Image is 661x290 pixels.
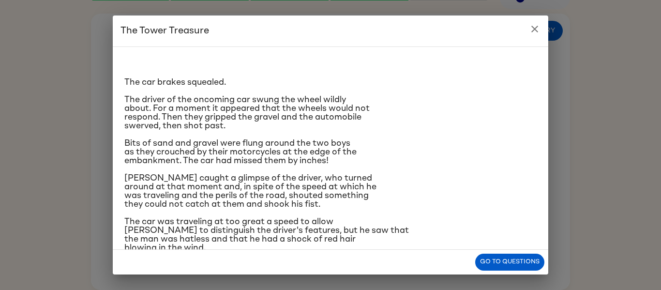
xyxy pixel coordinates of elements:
span: Bits of sand and gravel were flung around the two boys as they crouched by their motorcycles at t... [124,139,357,165]
button: Go to questions [475,254,544,271]
span: The car was traveling at too great a speed to allow [PERSON_NAME] to distinguish the driver's fea... [124,217,409,252]
span: [PERSON_NAME] caught a glimpse of the driver, who turned around at that moment and, in spite of t... [124,174,376,209]
button: close [525,19,544,39]
h2: The Tower Treasure [113,15,548,46]
span: The driver of the oncoming car swung the wheel wildly about. For a moment it appeared that the wh... [124,95,370,130]
span: The car brakes squealed. [124,78,226,87]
